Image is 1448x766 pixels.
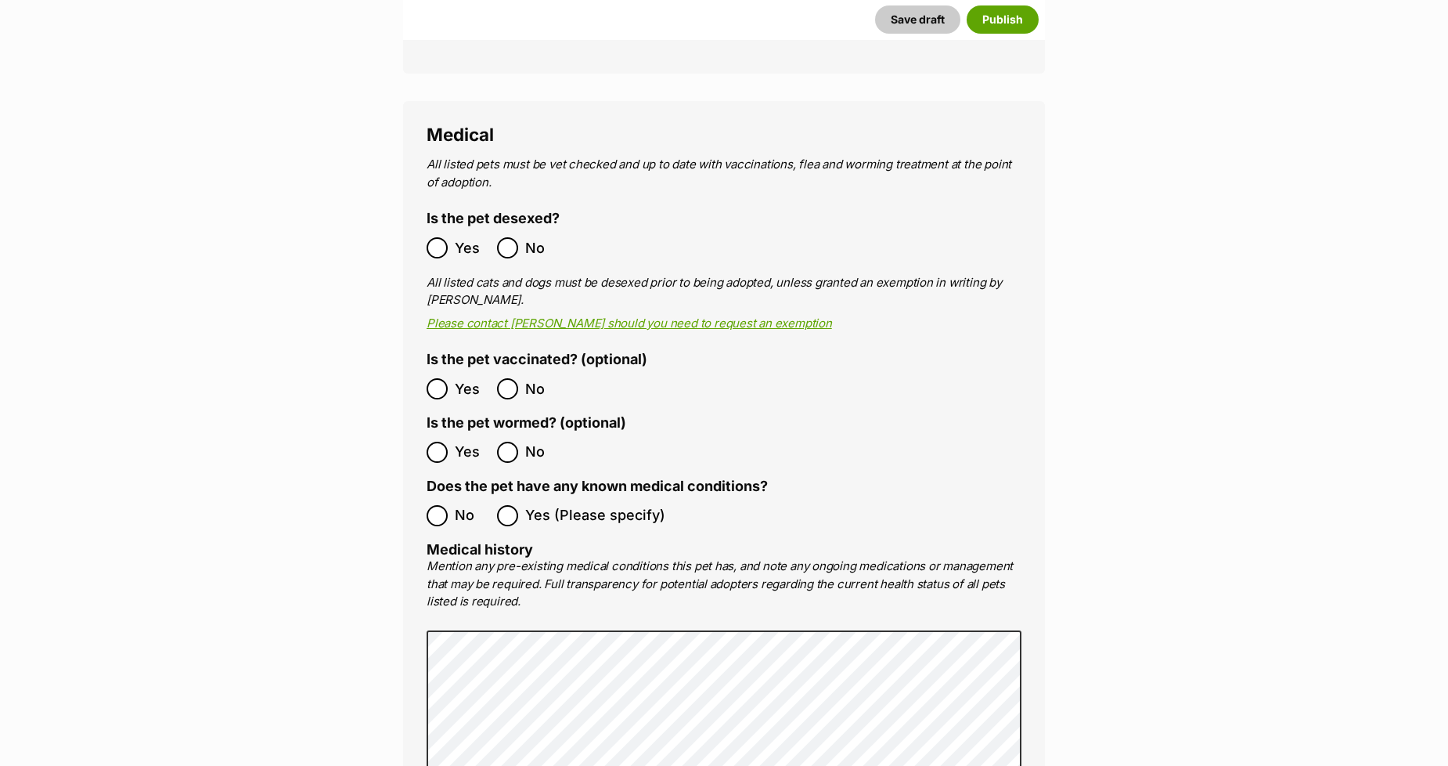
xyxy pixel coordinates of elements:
[427,211,560,227] label: Is the pet desexed?
[427,541,533,558] label: Medical history
[967,5,1039,34] button: Publish
[427,156,1021,191] p: All listed pets must be vet checked and up to date with vaccinations, flea and worming treatment ...
[525,442,560,463] span: No
[427,479,768,495] label: Does the pet have any known medical conditions?
[427,352,647,368] label: Is the pet vaccinated? (optional)
[427,558,1021,611] p: Mention any pre-existing medical conditions this pet has, and note any ongoing medications or man...
[875,5,960,34] button: Save draft
[525,505,665,526] span: Yes (Please specify)
[455,378,489,399] span: Yes
[525,237,560,258] span: No
[455,237,489,258] span: Yes
[525,378,560,399] span: No
[427,316,832,331] a: Please contact [PERSON_NAME] should you need to request an exemption
[427,124,494,145] span: Medical
[427,415,626,432] label: Is the pet wormed? (optional)
[427,274,1021,309] p: All listed cats and dogs must be desexed prior to being adopted, unless granted an exemption in w...
[455,505,489,526] span: No
[455,442,489,463] span: Yes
